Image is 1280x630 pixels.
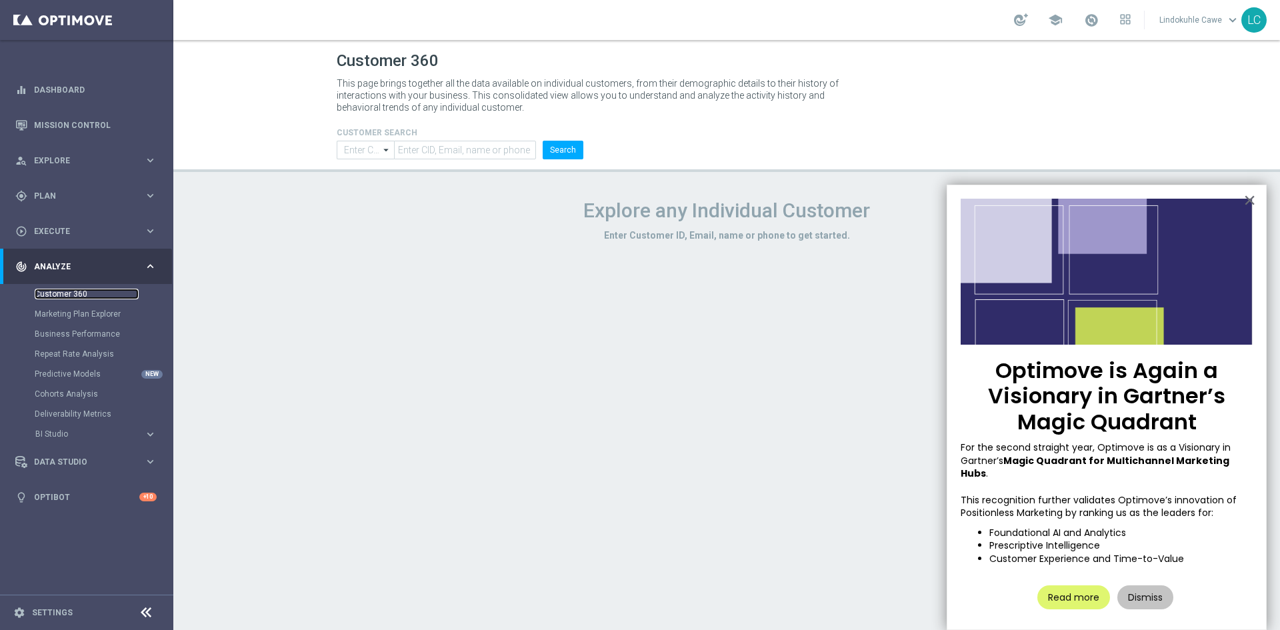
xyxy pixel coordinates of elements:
div: Customer 360 [35,284,172,304]
p: This recognition further validates Optimove’s innovation of Positionless Marketing by ranking us ... [961,494,1253,520]
div: Execute [15,225,144,237]
i: gps_fixed [15,190,27,202]
i: keyboard_arrow_right [144,154,157,167]
i: play_circle_outline [15,225,27,237]
a: Settings [32,609,73,617]
h4: CUSTOMER SEARCH [337,128,583,137]
span: BI Studio [35,430,131,438]
span: Analyze [34,263,144,271]
div: Analyze [15,261,144,273]
div: NEW [141,370,163,379]
span: school [1048,13,1063,27]
span: Execute [34,227,144,235]
div: Predictive Models [35,364,172,384]
a: Business Performance [35,329,139,339]
p: Optimove is Again a Visionary in Gartner’s Magic Quadrant [961,358,1253,435]
li: Foundational AI and Analytics [989,527,1253,540]
strong: Magic Quadrant for Multichannel Marketing Hubs [961,454,1231,481]
a: Predictive Models [35,369,139,379]
li: Prescriptive Intelligence [989,539,1253,553]
div: Dashboard [15,72,157,107]
i: keyboard_arrow_right [144,189,157,202]
i: settings [13,607,25,619]
div: BI Studio [35,430,144,438]
span: Plan [34,192,144,200]
a: Optibot [34,479,139,515]
div: LC [1241,7,1267,33]
span: . [986,467,988,480]
a: Mission Control [34,107,157,143]
i: keyboard_arrow_right [144,455,157,468]
div: BI Studio [35,424,172,444]
div: Marketing Plan Explorer [35,304,172,324]
a: Marketing Plan Explorer [35,309,139,319]
div: Deliverability Metrics [35,404,172,424]
button: Search [543,141,583,159]
span: Data Studio [34,458,144,466]
div: Explore [15,155,144,167]
i: equalizer [15,84,27,96]
a: Deliverability Metrics [35,409,139,419]
div: +10 [139,493,157,501]
span: For the second straight year, Optimove is as a Visionary in Gartner’s [961,441,1233,467]
button: Dismiss [1117,585,1173,609]
i: track_changes [15,261,27,273]
p: This page brings together all the data available on individual customers, from their demographic ... [337,77,850,113]
i: arrow_drop_down [380,141,393,159]
a: Repeat Rate Analysis [35,349,139,359]
span: keyboard_arrow_down [1225,13,1240,27]
i: keyboard_arrow_right [144,260,157,273]
a: Dashboard [34,72,157,107]
h3: Enter Customer ID, Email, name or phone to get started. [337,229,1117,241]
div: Data Studio [15,456,144,468]
a: Customer 360 [35,289,139,299]
a: Lindokuhle Cawe [1158,10,1241,30]
div: Optibot [15,479,157,515]
div: Mission Control [15,107,157,143]
div: Cohorts Analysis [35,384,172,404]
h1: Explore any Individual Customer [337,199,1117,223]
input: Enter CID, Email, name or phone [337,141,394,159]
h1: Customer 360 [337,51,1117,71]
div: Business Performance [35,324,172,344]
button: Read more [1037,585,1110,609]
li: Customer Experience and Time-to-Value [989,553,1253,566]
div: Plan [15,190,144,202]
i: person_search [15,155,27,167]
i: keyboard_arrow_right [144,428,157,441]
i: lightbulb [15,491,27,503]
button: Close [1243,189,1256,211]
i: keyboard_arrow_right [144,225,157,237]
div: Repeat Rate Analysis [35,344,172,364]
span: Explore [34,157,144,165]
input: Enter CID, Email, name or phone [394,141,536,159]
a: Cohorts Analysis [35,389,139,399]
